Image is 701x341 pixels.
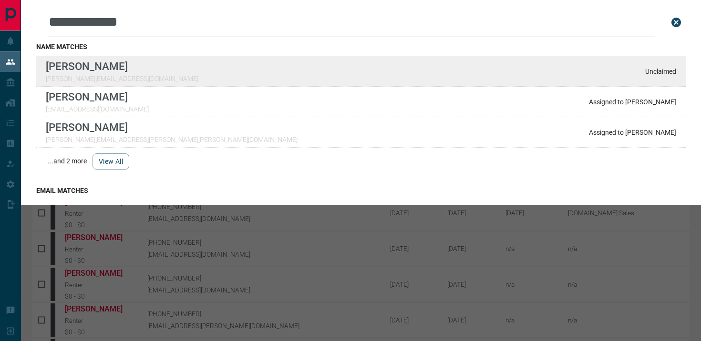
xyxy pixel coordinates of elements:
[589,129,676,136] p: Assigned to [PERSON_NAME]
[46,90,149,103] p: [PERSON_NAME]
[36,148,686,175] div: ...and 2 more
[46,105,149,113] p: [EMAIL_ADDRESS][DOMAIN_NAME]
[46,204,198,216] p: [PERSON_NAME]
[46,121,298,133] p: [PERSON_NAME]
[36,187,686,194] h3: email matches
[46,75,198,82] p: [PERSON_NAME][EMAIL_ADDRESS][DOMAIN_NAME]
[93,153,129,170] button: view all
[589,98,676,106] p: Assigned to [PERSON_NAME]
[667,13,686,32] button: close search bar
[46,60,198,72] p: [PERSON_NAME]
[36,43,686,50] h3: name matches
[46,136,298,143] p: [PERSON_NAME][EMAIL_ADDRESS][PERSON_NAME][PERSON_NAME][DOMAIN_NAME]
[645,68,676,75] p: Unclaimed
